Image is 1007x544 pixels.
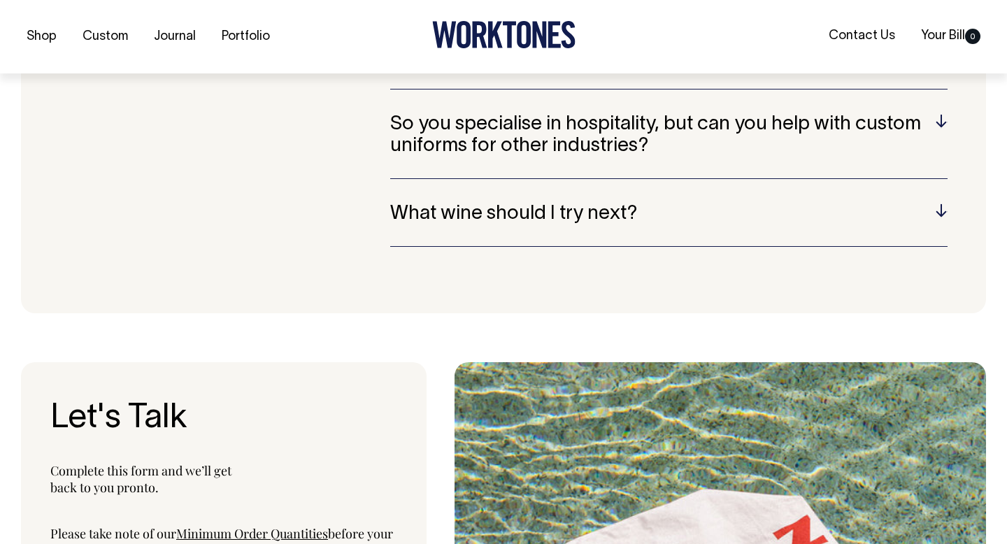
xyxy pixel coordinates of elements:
[50,462,397,496] p: Complete this form and we’ll get back to you pronto.
[823,24,901,48] a: Contact Us
[216,25,276,48] a: Portfolio
[915,24,986,48] a: Your Bill0
[50,401,397,438] h3: Let's Talk
[148,25,201,48] a: Journal
[390,114,948,157] h5: So you specialise in hospitality, but can you help with custom uniforms for other industries?
[390,203,948,225] h5: What wine should I try next?
[21,25,62,48] a: Shop
[176,525,328,542] a: Minimum Order Quantities
[77,25,134,48] a: Custom
[965,29,980,44] span: 0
